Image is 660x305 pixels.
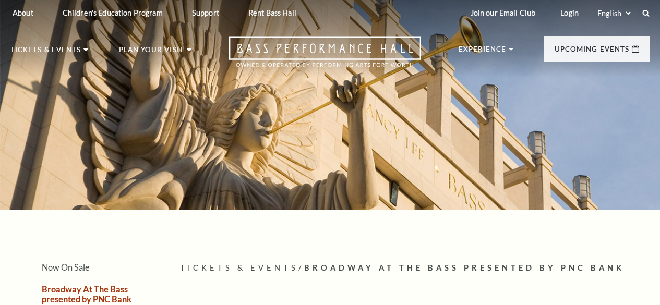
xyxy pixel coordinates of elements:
[595,8,632,18] select: Select:
[42,284,131,304] a: Broadway At The Bass presented by PNC Bank
[63,8,163,17] p: Children's Education Program
[180,263,298,272] span: Tickets & Events
[248,8,296,17] p: Rent Bass Hall
[304,263,625,272] span: Broadway At The Bass presented by PNC Bank
[10,46,81,59] p: Tickets & Events
[459,46,507,58] p: Experience
[180,262,650,275] p: /
[119,46,184,59] p: Plan Your Visit
[13,8,33,17] p: About
[192,8,219,17] p: Support
[555,46,629,58] p: Upcoming Events
[42,262,90,272] a: Now On Sale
